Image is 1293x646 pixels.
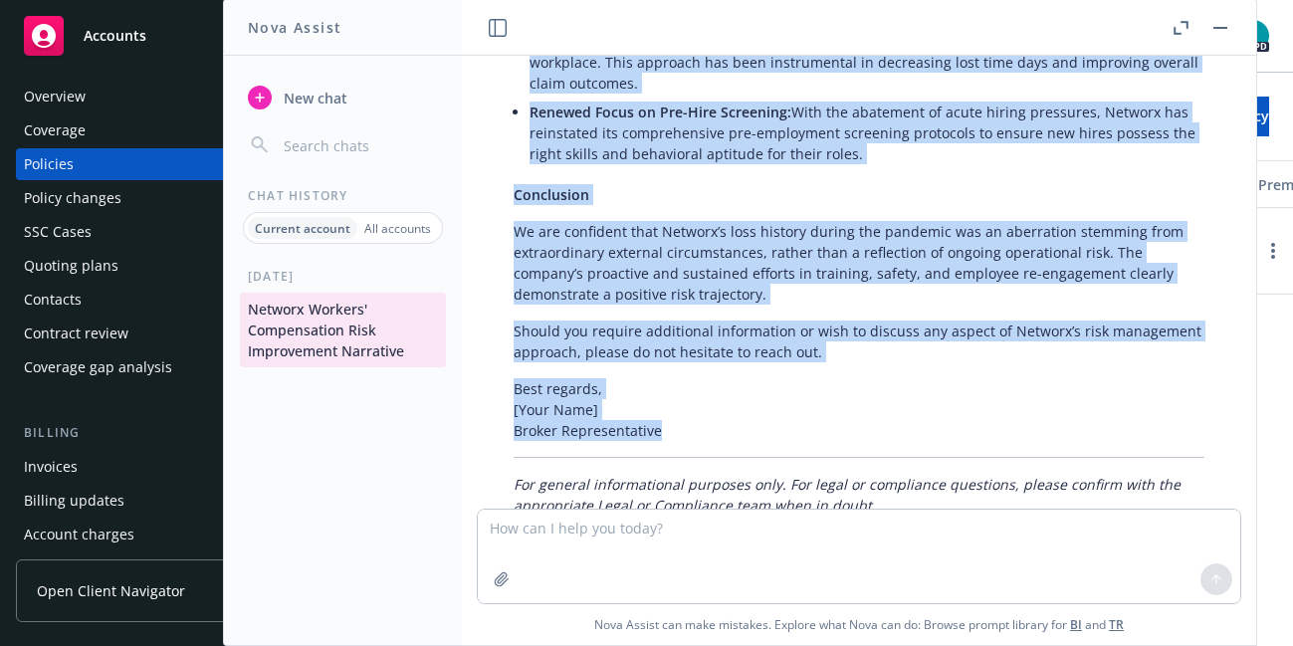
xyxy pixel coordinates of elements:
a: Coverage [16,114,263,146]
span: Accounts [84,28,146,44]
div: SSC Cases [24,216,92,248]
p: Should you require additional information or wish to discuss any aspect of Networx’s risk managem... [514,321,1204,362]
div: Contacts [24,284,82,316]
a: Overview [16,81,263,112]
button: Networx Workers' Compensation Risk Improvement Narrative [240,293,446,367]
a: Accounts [16,8,263,64]
a: more [1261,239,1285,263]
div: Coverage [24,114,86,146]
input: Search chats [280,131,438,159]
em: For general informational purposes only. For legal or compliance questions, please confirm with t... [514,475,1181,515]
div: Billing [16,423,263,443]
div: Quoting plans [24,250,118,282]
span: Open Client Navigator [37,580,185,601]
li: With the abatement of acute hiring pressures, Networx has reinstated its comprehensive pre-employ... [530,98,1204,168]
a: Invoices [16,451,263,483]
div: Account charges [24,519,134,550]
button: New chat [240,80,446,115]
a: Account charges [16,519,263,550]
p: All accounts [364,220,431,237]
a: Billing updates [16,485,263,517]
p: Best regards, [Your Name] Broker Representative [514,378,1204,441]
div: Invoices [24,451,78,483]
h1: Nova Assist [248,17,341,38]
span: Renewed Focus on Pre-Hire Screening: [530,103,791,121]
p: We are confident that Networx’s loss history during the pandemic was an aberration stemming from ... [514,221,1204,305]
a: Policy changes [16,182,263,214]
a: Policies [16,148,263,180]
div: Contract review [24,318,128,349]
a: SSC Cases [16,216,263,248]
a: Contract review [16,318,263,349]
a: TR [1109,616,1124,633]
div: Billing updates [24,485,124,517]
span: Conclusion [514,185,589,204]
span: New chat [280,88,347,108]
a: BI [1070,616,1082,633]
p: Current account [255,220,350,237]
div: [DATE] [224,268,462,285]
a: Contacts [16,284,263,316]
div: Chat History [224,187,462,204]
div: Policy changes [24,182,121,214]
span: Nova Assist can make mistakes. Explore what Nova can do: Browse prompt library for and [470,604,1248,645]
a: Coverage gap analysis [16,351,263,383]
div: Coverage gap analysis [24,351,172,383]
div: Overview [24,81,86,112]
div: Policies [24,148,74,180]
a: Quoting plans [16,250,263,282]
